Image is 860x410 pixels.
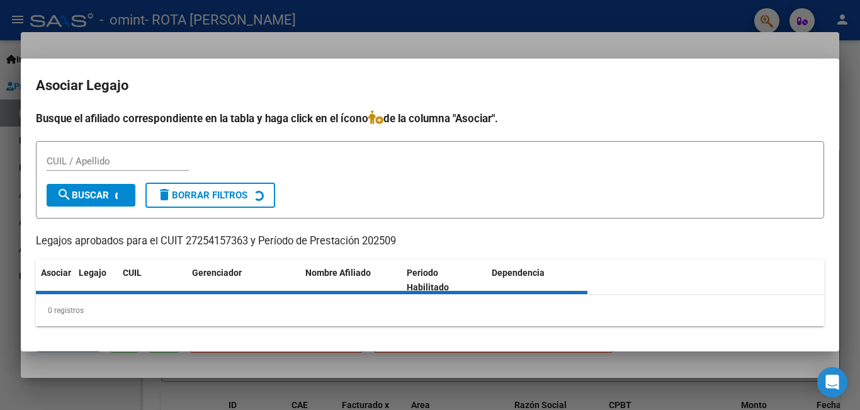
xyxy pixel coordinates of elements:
[187,259,300,301] datatable-header-cell: Gerenciador
[487,259,588,301] datatable-header-cell: Dependencia
[36,234,824,249] p: Legajos aprobados para el CUIT 27254157363 y Período de Prestación 202509
[57,190,109,201] span: Buscar
[41,268,71,278] span: Asociar
[157,187,172,202] mat-icon: delete
[57,187,72,202] mat-icon: search
[157,190,247,201] span: Borrar Filtros
[407,268,449,292] span: Periodo Habilitado
[36,295,824,326] div: 0 registros
[74,259,118,301] datatable-header-cell: Legajo
[47,184,135,207] button: Buscar
[817,367,847,397] div: Open Intercom Messenger
[300,259,402,301] datatable-header-cell: Nombre Afiliado
[402,259,487,301] datatable-header-cell: Periodo Habilitado
[36,259,74,301] datatable-header-cell: Asociar
[305,268,371,278] span: Nombre Afiliado
[145,183,275,208] button: Borrar Filtros
[123,268,142,278] span: CUIL
[36,110,824,127] h4: Busque el afiliado correspondiente en la tabla y haga click en el ícono de la columna "Asociar".
[36,74,824,98] h2: Asociar Legajo
[79,268,106,278] span: Legajo
[192,268,242,278] span: Gerenciador
[492,268,545,278] span: Dependencia
[118,259,187,301] datatable-header-cell: CUIL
